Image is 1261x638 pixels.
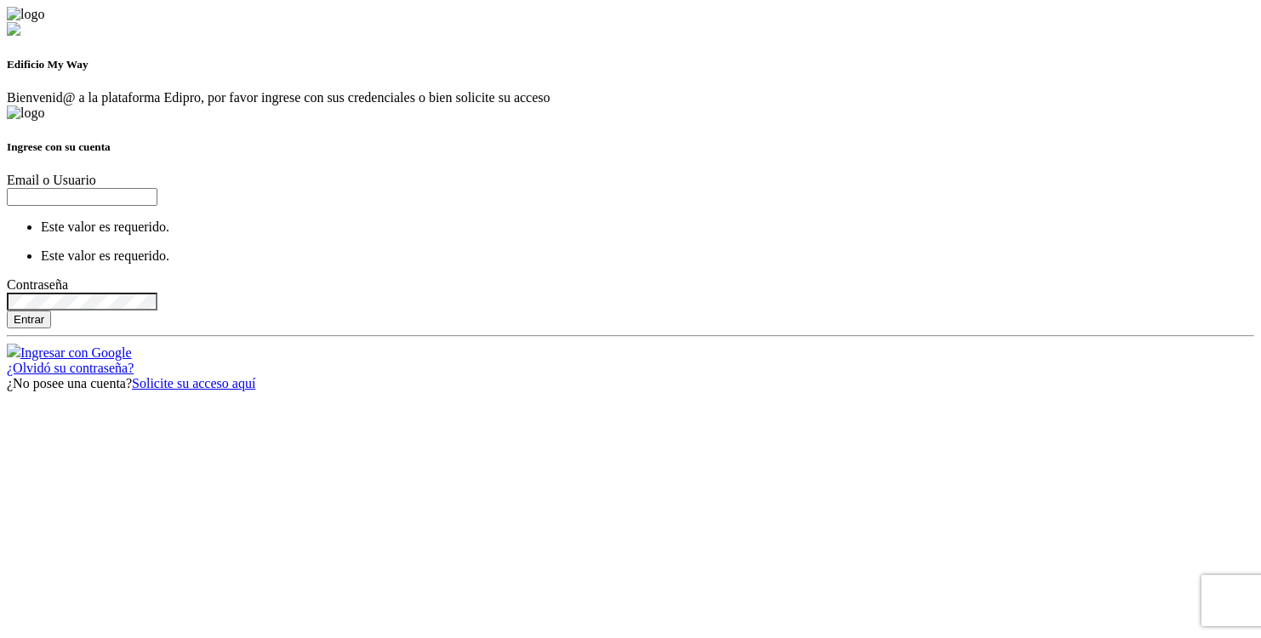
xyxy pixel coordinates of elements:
[7,310,51,328] input: Entrar
[7,376,1254,391] div: ¿No posee una cuenta?
[7,345,132,360] a: Ingresar con Google
[7,22,20,36] img: undraw_login_re_4vu2-ea5116efd768e5e9a46d4bb0d8fb097d1dcdfe291e4f74455f6b846f909f8ac6.svg
[132,376,255,390] a: Solicite su acceso aquí
[7,7,44,22] img: logo
[7,277,68,292] label: Contraseña
[41,219,1254,235] li: Este valor es requerido.
[7,361,134,375] a: ¿Olvidó su contraseña?
[7,90,551,105] span: Bienvenid@ a la plataforma Edipro, por favor ingrese con sus credenciales o bien solicite su acceso
[7,58,1254,71] h5: Edificio My Way
[7,105,44,121] img: logo
[7,173,96,187] label: Email o Usuario
[41,248,1254,264] li: Este valor es requerido.
[7,344,20,357] img: google-8d7b4efd0a92b36d2414d26c2cbd3ddf10492ed09e08a8f610a4c14bcdbe83a7.svg
[1142,587,1244,629] iframe: Abre un widget desde donde se puede obtener más información
[7,140,1254,154] h5: Ingrese con su cuenta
